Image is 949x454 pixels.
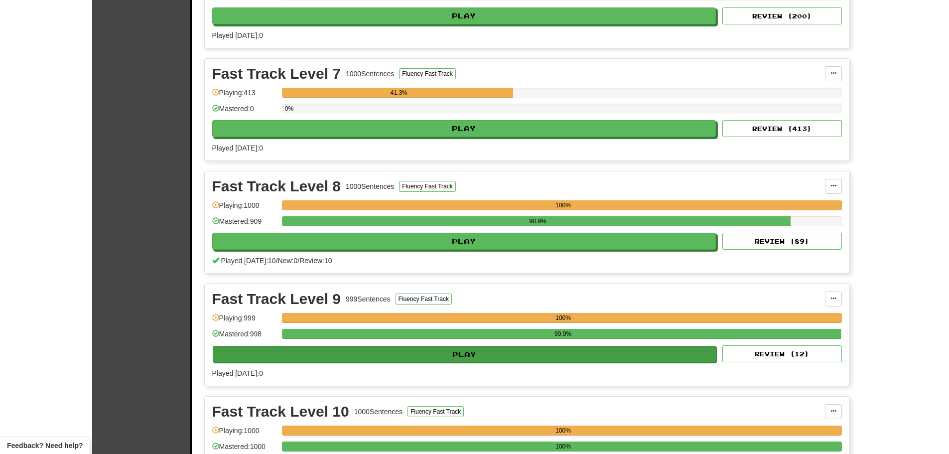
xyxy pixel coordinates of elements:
[346,181,394,191] div: 1000 Sentences
[212,426,277,442] div: Playing: 1000
[285,200,842,210] div: 100%
[285,442,842,452] div: 100%
[399,181,455,192] button: Fluency Fast Track
[212,179,341,194] div: Fast Track Level 8
[7,441,83,451] span: Open feedback widget
[213,346,717,363] button: Play
[212,88,277,104] div: Playing: 413
[346,69,394,79] div: 1000 Sentences
[722,120,842,137] button: Review (413)
[722,233,842,250] button: Review (89)
[285,329,841,339] div: 99.9%
[276,257,278,265] span: /
[285,313,842,323] div: 100%
[297,257,299,265] span: /
[221,257,275,265] span: Played [DATE]: 10
[212,292,341,306] div: Fast Track Level 9
[299,257,332,265] span: Review: 10
[212,200,277,217] div: Playing: 1000
[212,404,349,419] div: Fast Track Level 10
[354,407,403,417] div: 1000 Sentences
[212,233,716,250] button: Play
[346,294,391,304] div: 999 Sentences
[285,426,842,436] div: 100%
[212,313,277,329] div: Playing: 999
[399,68,455,79] button: Fluency Fast Track
[722,7,842,24] button: Review (200)
[212,144,263,152] span: Played [DATE]: 0
[396,294,452,304] button: Fluency Fast Track
[212,104,277,120] div: Mastered: 0
[212,329,277,345] div: Mastered: 998
[212,7,716,24] button: Play
[285,216,791,226] div: 90.9%
[212,369,263,377] span: Played [DATE]: 0
[285,88,513,98] div: 41.3%
[722,345,842,362] button: Review (12)
[212,31,263,39] span: Played [DATE]: 0
[407,406,464,417] button: Fluency Fast Track
[278,257,298,265] span: New: 0
[212,66,341,81] div: Fast Track Level 7
[212,216,277,233] div: Mastered: 909
[212,120,716,137] button: Play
